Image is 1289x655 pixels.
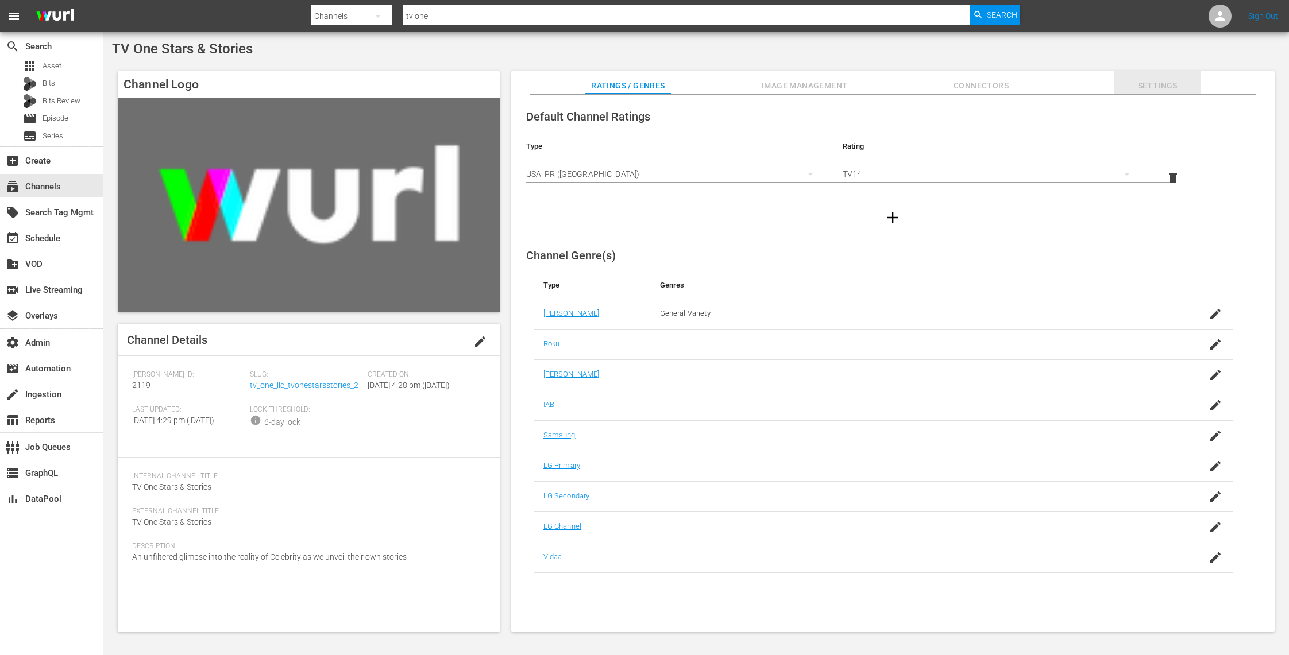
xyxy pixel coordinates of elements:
a: [PERSON_NAME] [543,309,600,317]
a: tv_one_llc_tvonestarsstories_2 [250,381,358,390]
th: Rating [833,133,1150,160]
button: delete [1159,164,1187,192]
span: Episode [23,112,37,126]
span: Internal Channel Title: [132,472,480,481]
span: TV One Stars & Stories [112,41,253,57]
span: Search [987,5,1017,25]
span: Bits Review [43,95,80,107]
th: Type [534,272,651,299]
span: Asset [23,59,37,73]
span: Default Channel Ratings [526,110,650,123]
span: Reports [6,413,20,427]
span: Channel Genre(s) [526,249,616,262]
span: Job Queues [6,440,20,454]
button: Search [970,5,1020,25]
img: ans4CAIJ8jUAAAAAAAAAAAAAAAAAAAAAAAAgQb4GAAAAAAAAAAAAAAAAAAAAAAAAJMjXAAAAAAAAAAAAAAAAAAAAAAAAgAT5G... [28,3,83,30]
span: Ratings / Genres [585,79,671,93]
table: simple table [517,133,1269,196]
span: [DATE] 4:28 pm ([DATE]) [368,381,450,390]
span: Description: [132,542,480,551]
span: 2119 [132,381,150,390]
div: 6-day lock [264,416,300,428]
span: Series [43,130,63,142]
div: USA_PR ([GEOGRAPHIC_DATA]) [526,158,824,190]
span: Asset [43,60,61,72]
th: Type [517,133,833,160]
span: TV One Stars & Stories [132,517,211,526]
span: Bits [43,77,55,89]
span: Admin [6,336,20,350]
span: Search [6,40,20,53]
span: VOD [6,257,20,271]
span: Last Updated: [132,405,244,414]
h4: Channel Logo [118,71,500,98]
a: LG Primary [543,461,580,470]
span: Slug: [250,370,362,379]
div: TV14 [843,158,1141,190]
img: TV One Stars & Stories [118,98,500,312]
span: Episode [43,113,68,124]
a: Sign Out [1248,11,1278,21]
span: TV One Stars & Stories [132,482,211,491]
span: Search Tag Mgmt [6,206,20,219]
span: Create [6,154,20,168]
span: Series [23,129,37,143]
th: Genres [651,272,1156,299]
span: An unfiltered glimpse into the reality of Celebrity as we unveil their own stories [132,552,407,561]
span: edit [473,335,487,348]
span: Ingestion [6,387,20,401]
div: Bits Review [23,94,37,108]
span: Live Streaming [6,283,20,297]
span: Image Management [762,79,848,93]
span: Channel Details [127,333,207,347]
a: Samsung [543,431,576,439]
span: Schedule [6,231,20,245]
span: GraphQL [6,466,20,480]
a: Vidaa [543,552,562,561]
span: [DATE] 4:29 pm ([DATE]) [132,416,214,425]
span: Connectors [938,79,1024,93]
a: LG Secondary [543,491,590,500]
span: Settings [1114,79,1201,93]
button: edit [466,328,494,355]
span: Automation [6,362,20,375]
span: External Channel Title: [132,507,480,516]
span: Overlays [6,309,20,323]
span: Channels [6,180,20,193]
a: IAB [543,400,554,409]
a: Roku [543,339,560,348]
span: menu [7,9,21,23]
span: Lock Threshold: [250,405,362,414]
a: [PERSON_NAME] [543,370,600,378]
span: info [250,414,261,426]
span: [PERSON_NAME] ID: [132,370,244,379]
span: DataPool [6,492,20,506]
span: Created On: [368,370,480,379]
span: delete [1166,171,1180,185]
a: LG Channel [543,522,581,530]
div: Bits [23,77,37,91]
